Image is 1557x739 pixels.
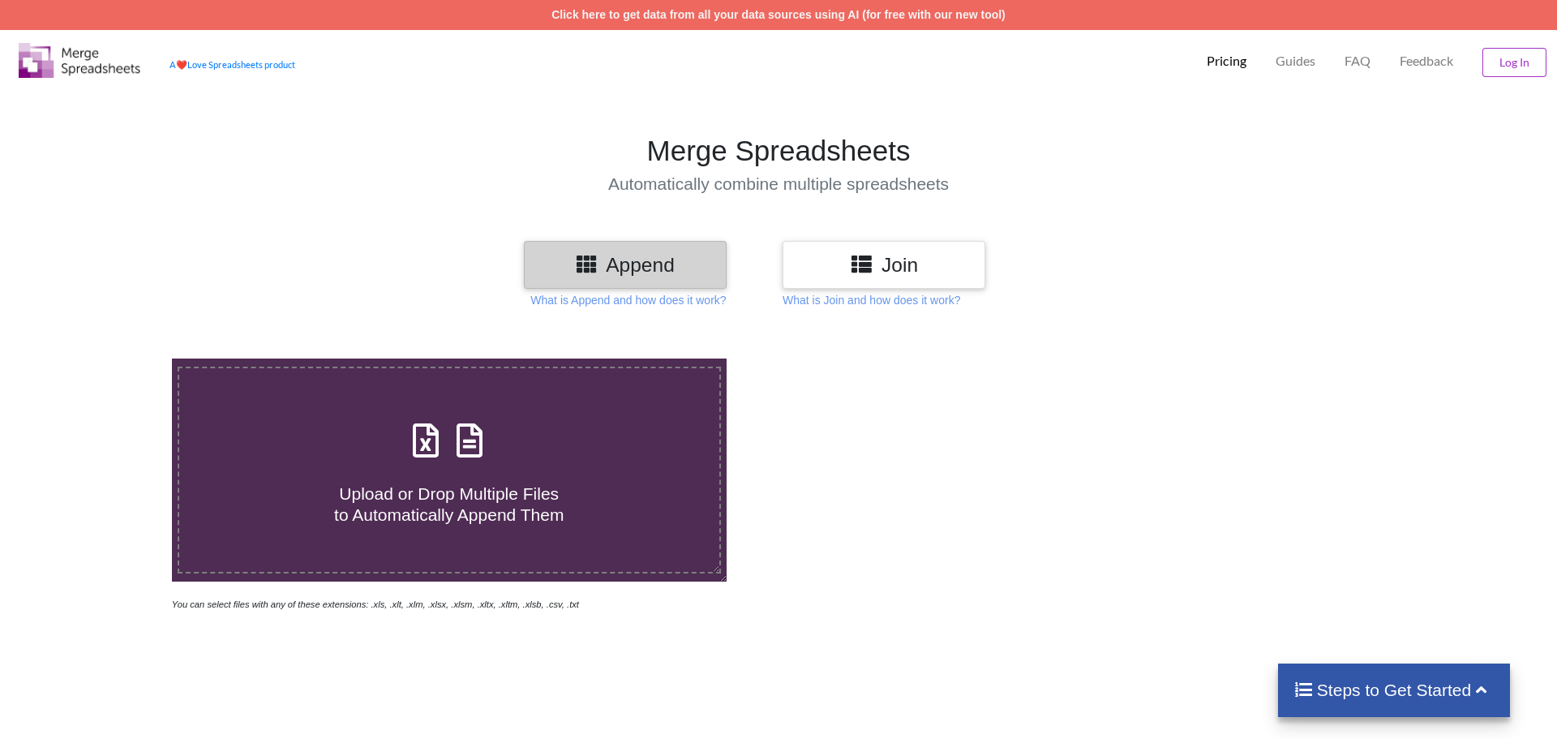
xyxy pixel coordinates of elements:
span: Upload or Drop Multiple Files to Automatically Append Them [334,484,564,523]
p: What is Join and how does it work? [783,292,960,308]
button: Log In [1482,48,1546,77]
p: Guides [1276,53,1315,70]
img: Logo.png [19,43,140,78]
a: AheartLove Spreadsheets product [169,59,295,70]
h3: Join [795,253,973,277]
i: You can select files with any of these extensions: .xls, .xlt, .xlm, .xlsx, .xlsm, .xltx, .xltm, ... [172,599,579,609]
p: FAQ [1345,53,1370,70]
span: heart [176,59,187,70]
a: Click here to get data from all your data sources using AI (for free with our new tool) [551,8,1006,21]
span: Feedback [1400,54,1453,67]
h3: Append [536,253,714,277]
p: Pricing [1207,53,1246,70]
h4: Steps to Get Started [1294,680,1495,700]
p: What is Append and how does it work? [530,292,726,308]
